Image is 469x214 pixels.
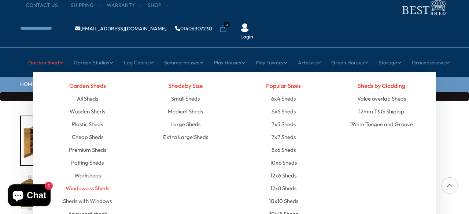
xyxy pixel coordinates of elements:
[298,53,321,72] a: Arbours
[224,22,230,28] span: 0
[163,131,208,143] a: Extra Large Sheds
[350,118,413,131] a: 19mm Tongue and Groove
[214,53,245,72] a: Play Houses
[66,182,109,195] a: Windowless Sheds
[269,195,298,207] a: 10x10 Sheds
[6,184,53,208] inbox-online-store-chat: Shopify online store chat
[148,2,169,9] a: Shop
[21,116,56,165] img: Overlap4x3DoubleDoor000SHELVES_1d8ad9cd-0362-4006-b6ea-296377cdc37a_200x200.jpg
[270,156,297,169] a: 10x6 Sheds
[170,118,200,131] a: Large Sheds
[378,53,402,72] a: Storage
[272,118,296,131] a: 7x5 Sheds
[124,53,154,72] a: Log Cabins
[240,79,327,92] h4: Popular Sizes
[20,116,57,166] div: 1 / 11
[28,53,63,72] a: Garden Shed
[272,131,296,143] a: 7x7 Sheds
[270,182,296,195] a: 12x8 Sheds
[412,53,450,72] a: Groundscrews
[164,53,204,72] a: Summerhouses
[77,92,98,105] a: All Sheds
[142,79,229,92] h4: Sheds by Size
[171,92,200,105] a: Small Sheds
[26,2,65,9] a: CONTACT US
[272,143,296,156] a: 8x6 Sheds
[272,105,296,118] a: 6x6 Sheds
[71,2,101,9] a: Shipping
[219,25,227,33] a: 0
[338,79,425,92] h4: Sheds by Cladding
[72,131,103,143] a: Cheap Sheds
[256,53,288,72] a: Play Towers
[168,105,203,118] a: Medium Sheds
[240,33,253,41] a: Login
[359,105,404,118] a: 12mm T&G Shiplap
[69,143,106,156] a: Premium Sheds
[72,118,103,131] a: Plastic Sheds
[357,92,406,105] a: Value overlap Sheds
[107,2,142,9] a: Warranty
[271,92,296,105] a: 6x4 Sheds
[240,23,249,32] img: User Icon
[270,169,296,182] a: 12x6 Sheds
[331,53,368,72] a: Green Houses
[175,26,212,31] a: 01406307230
[75,26,167,31] a: [EMAIL_ADDRESS][DOMAIN_NAME]
[20,81,35,88] a: HOME
[63,195,112,207] a: Sheds with Windows
[74,169,101,182] a: Workshops
[74,53,114,72] a: Garden Studios
[70,105,105,118] a: Wooden Sheds
[44,79,131,92] h4: Garden Sheds
[71,156,104,169] a: Potting Sheds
